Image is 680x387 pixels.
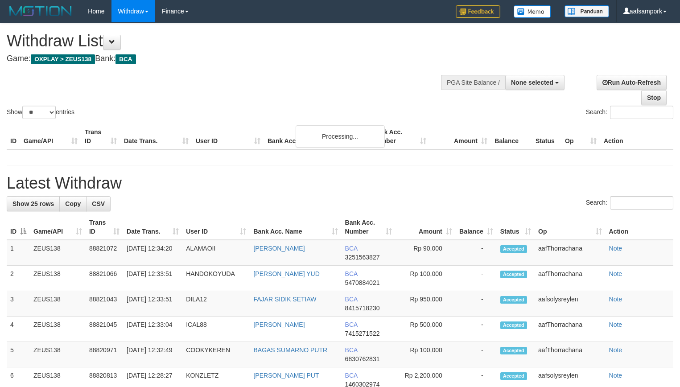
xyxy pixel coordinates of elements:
[430,124,491,149] th: Amount
[345,355,380,362] span: Copy 6830762831 to clipboard
[7,174,673,192] h1: Latest Withdraw
[456,5,500,18] img: Feedback.jpg
[253,372,319,379] a: [PERSON_NAME] PUT
[441,75,505,90] div: PGA Site Balance /
[7,342,30,367] td: 5
[120,124,192,149] th: Date Trans.
[12,200,54,207] span: Show 25 rows
[296,125,385,148] div: Processing...
[500,347,527,354] span: Accepted
[456,291,497,317] td: -
[7,196,60,211] a: Show 25 rows
[59,196,87,211] a: Copy
[81,124,120,149] th: Trans ID
[609,296,622,303] a: Note
[500,321,527,329] span: Accepted
[456,342,497,367] td: -
[123,317,182,342] td: [DATE] 12:33:04
[123,291,182,317] td: [DATE] 12:33:51
[609,346,622,354] a: Note
[609,245,622,252] a: Note
[610,106,673,119] input: Search:
[7,32,445,50] h1: Withdraw List
[565,5,609,17] img: panduan.png
[30,291,86,317] td: ZEUS138
[345,270,358,277] span: BCA
[123,240,182,266] td: [DATE] 12:34:20
[396,342,456,367] td: Rp 100,000
[123,342,182,367] td: [DATE] 12:32:49
[86,196,111,211] a: CSV
[86,240,123,266] td: 88821072
[86,266,123,291] td: 88821066
[500,245,527,253] span: Accepted
[456,266,497,291] td: -
[609,321,622,328] a: Note
[123,214,182,240] th: Date Trans.: activate to sort column ascending
[30,214,86,240] th: Game/API: activate to sort column ascending
[86,317,123,342] td: 88821045
[500,372,527,380] span: Accepted
[345,245,358,252] span: BCA
[22,106,56,119] select: Showentries
[497,214,535,240] th: Status: activate to sort column ascending
[586,106,673,119] label: Search:
[7,240,30,266] td: 1
[65,200,81,207] span: Copy
[123,266,182,291] td: [DATE] 12:33:51
[7,106,74,119] label: Show entries
[253,270,319,277] a: [PERSON_NAME] YUD
[253,245,305,252] a: [PERSON_NAME]
[7,4,74,18] img: MOTION_logo.png
[7,266,30,291] td: 2
[535,240,605,266] td: aafThorrachana
[532,124,561,149] th: Status
[561,124,600,149] th: Op
[491,124,532,149] th: Balance
[250,214,341,240] th: Bank Acc. Name: activate to sort column ascending
[7,54,445,63] h4: Game: Bank:
[641,90,667,105] a: Stop
[7,317,30,342] td: 4
[500,271,527,278] span: Accepted
[182,240,250,266] td: ALAMAOII
[609,372,622,379] a: Note
[342,214,396,240] th: Bank Acc. Number: activate to sort column ascending
[535,291,605,317] td: aafsolysreylen
[253,296,316,303] a: FAJAR SIDIK SETIAW
[500,296,527,304] span: Accepted
[86,291,123,317] td: 88821043
[30,342,86,367] td: ZEUS138
[345,254,380,261] span: Copy 3251563827 to clipboard
[30,266,86,291] td: ZEUS138
[253,346,327,354] a: BAGAS SUMARNO PUTR
[535,317,605,342] td: aafThorrachana
[345,296,358,303] span: BCA
[264,124,369,149] th: Bank Acc. Name
[86,214,123,240] th: Trans ID: activate to sort column ascending
[396,214,456,240] th: Amount: activate to sort column ascending
[610,196,673,210] input: Search:
[535,266,605,291] td: aafThorrachana
[514,5,551,18] img: Button%20Memo.svg
[345,346,358,354] span: BCA
[7,214,30,240] th: ID: activate to sort column descending
[182,317,250,342] td: ICAL88
[396,291,456,317] td: Rp 950,000
[86,342,123,367] td: 88820971
[31,54,95,64] span: OXPLAY > ZEUS138
[20,124,81,149] th: Game/API
[192,124,264,149] th: User ID
[586,196,673,210] label: Search:
[600,124,673,149] th: Action
[345,279,380,286] span: Copy 5470884021 to clipboard
[396,266,456,291] td: Rp 100,000
[92,200,105,207] span: CSV
[182,266,250,291] td: HANDOKOYUDA
[345,321,358,328] span: BCA
[456,214,497,240] th: Balance: activate to sort column ascending
[182,291,250,317] td: DILA12
[505,75,565,90] button: None selected
[182,342,250,367] td: COOKYKEREN
[369,124,430,149] th: Bank Acc. Number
